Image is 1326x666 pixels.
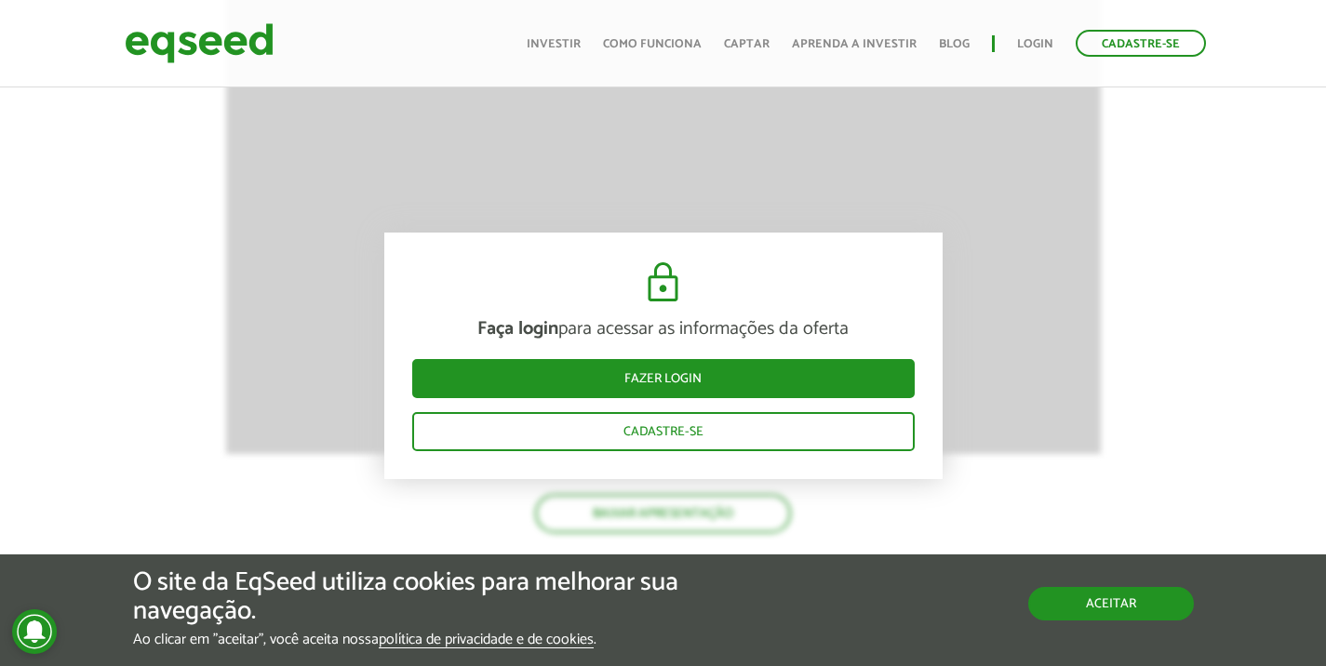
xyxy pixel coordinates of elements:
a: Como funciona [603,38,702,50]
p: para acessar as informações da oferta [412,318,915,340]
h5: O site da EqSeed utiliza cookies para melhorar sua navegação. [133,568,770,626]
a: Cadastre-se [1076,30,1206,57]
a: política de privacidade e de cookies [379,633,594,648]
a: Aprenda a investir [792,38,917,50]
a: Login [1017,38,1053,50]
p: Ao clicar em "aceitar", você aceita nossa . [133,631,770,648]
a: Cadastre-se [412,412,915,451]
a: Investir [527,38,581,50]
button: Aceitar [1028,587,1194,620]
strong: Faça login [477,313,558,344]
img: cadeado.svg [640,260,686,305]
a: Fazer login [412,359,915,398]
a: Blog [939,38,970,50]
a: Captar [724,38,770,50]
img: EqSeed [125,19,274,68]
